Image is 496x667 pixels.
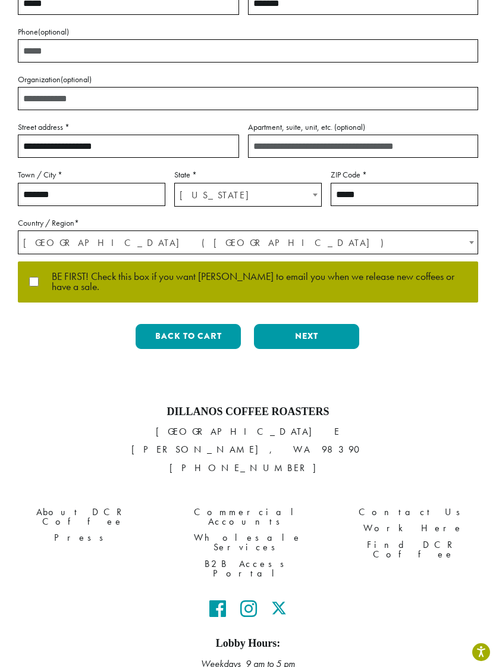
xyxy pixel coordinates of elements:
span: (optional) [38,26,69,37]
a: Wholesale Services [174,530,322,556]
span: United States (US) [18,231,478,254]
a: Find DCR Coffee [340,537,487,562]
label: Apartment, suite, unit, etc. [248,120,478,135]
a: B2B Access Portal [174,556,322,581]
a: Contact Us [340,504,487,520]
span: BE FIRST! Check this box if you want [PERSON_NAME] to email you when we release new coffees or ha... [40,272,468,292]
label: Organization [18,72,478,87]
span: Washington [175,183,321,207]
a: About DCR Coffee [9,504,156,530]
input: BE FIRST! Check this box if you want [PERSON_NAME] to email you when we release new coffees or ha... [28,277,40,286]
a: [PHONE_NUMBER] [169,462,327,474]
label: Street address [18,120,239,135]
label: State [174,167,322,182]
label: ZIP Code [331,167,478,182]
button: Back to cart [136,324,241,349]
a: Commercial Accounts [174,504,322,530]
span: (optional) [334,121,365,132]
a: Work Here [340,520,487,537]
label: Town / City [18,167,165,182]
button: Next [254,324,359,349]
p: [GEOGRAPHIC_DATA] E [PERSON_NAME], WA 98390 [9,423,487,476]
h5: Lobby Hours: [9,637,487,650]
a: Press [9,530,156,546]
span: State [174,183,322,207]
span: (optional) [61,74,92,85]
span: Country / Region [18,230,478,254]
h4: Dillanos Coffee Roasters [9,406,487,419]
